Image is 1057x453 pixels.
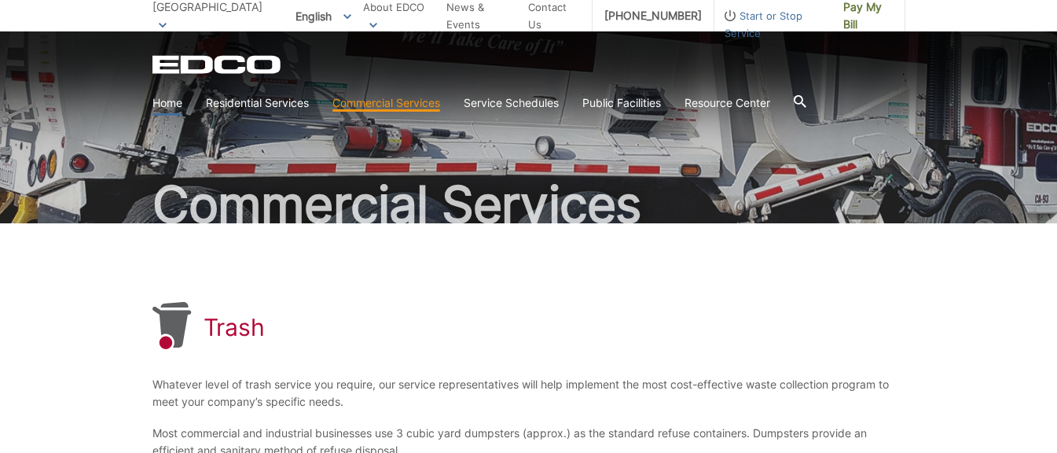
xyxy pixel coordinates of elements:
[152,94,182,112] a: Home
[684,94,770,112] a: Resource Center
[204,313,266,341] h1: Trash
[152,55,283,74] a: EDCD logo. Return to the homepage.
[152,376,905,411] p: Whatever level of trash service you require, our service representatives will help implement the ...
[284,3,363,29] span: English
[582,94,661,112] a: Public Facilities
[152,179,905,230] h2: Commercial Services
[464,94,559,112] a: Service Schedules
[332,94,440,112] a: Commercial Services
[206,94,309,112] a: Residential Services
